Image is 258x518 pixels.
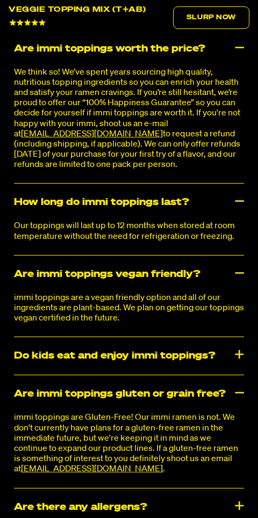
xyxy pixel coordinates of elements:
p: immi toppings are a vegan friendly option and all of our ingredients are plant-based. We plan on ... [14,293,244,324]
div: Do kids eat and enjoy immi toppings? [14,337,244,375]
p: Our toppings will last up to 12 months when stored at room temperature without the need for refri... [14,221,244,242]
a: Slurp Now [173,6,249,29]
a: [EMAIL_ADDRESS][DOMAIN_NAME] [21,130,163,138]
span: 10 Reviews [50,20,82,26]
div: Are immi toppings vegan friendly? [14,256,244,293]
a: [EMAIL_ADDRESS][DOMAIN_NAME] [21,465,163,473]
p: immi toppings are Gluten-Free! Our immi ramen is not. We don't currently have plans for a gluten-... [14,413,244,475]
iframe: Marketing Popup [5,469,101,513]
div: How long do immi toppings last? [14,184,244,221]
div: Are immi toppings worth the price? [14,30,244,68]
div: Are immi toppings gluten or grain free? [14,375,244,413]
div: Veggie Topping Mix (T+AB) [9,6,146,13]
p: We think so! We’ve spent years sourcing high quality, nutritious topping ingredients so you can e... [14,68,244,171]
